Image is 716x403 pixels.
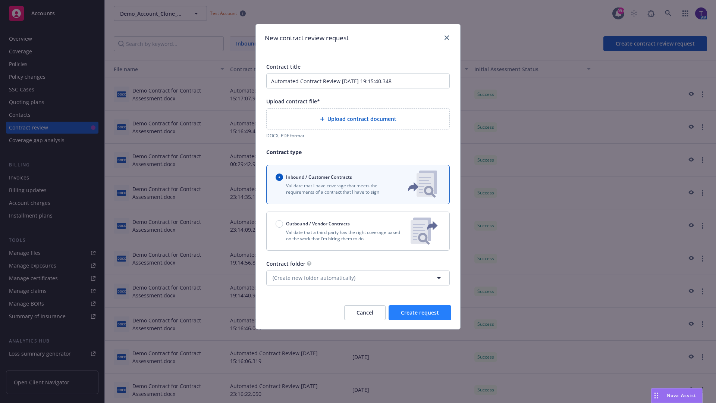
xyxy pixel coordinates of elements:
[442,33,451,42] a: close
[266,271,450,285] button: (Create new folder automatically)
[266,212,450,251] button: Outbound / Vendor ContractsValidate that a third party has the right coverage based on the work t...
[266,108,450,129] div: Upload contract document
[327,115,396,123] span: Upload contract document
[266,63,301,70] span: Contract title
[286,174,352,180] span: Inbound / Customer Contracts
[651,388,703,403] button: Nova Assist
[266,74,450,88] input: Enter a title for this contract
[266,98,320,105] span: Upload contract file*
[266,260,305,267] span: Contract folder
[344,305,386,320] button: Cancel
[401,309,439,316] span: Create request
[273,274,355,282] span: (Create new folder automatically)
[276,174,283,181] input: Inbound / Customer Contracts
[265,33,349,43] h1: New contract review request
[667,392,696,399] span: Nova Assist
[266,165,450,204] button: Inbound / Customer ContractsValidate that I have coverage that meets the requirements of a contra...
[389,305,451,320] button: Create request
[266,132,450,139] div: DOCX, PDF format
[276,220,283,228] input: Outbound / Vendor Contracts
[276,182,396,195] p: Validate that I have coverage that meets the requirements of a contract that I have to sign
[651,388,661,403] div: Drag to move
[266,148,450,156] p: Contract type
[357,309,373,316] span: Cancel
[286,221,350,227] span: Outbound / Vendor Contracts
[276,229,405,242] p: Validate that a third party has the right coverage based on the work that I'm hiring them to do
